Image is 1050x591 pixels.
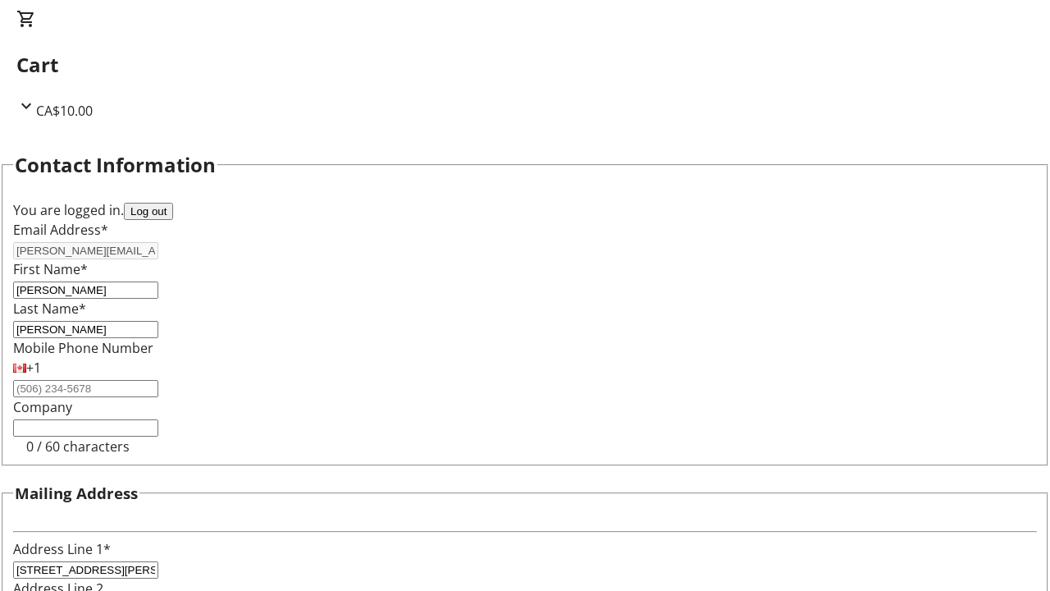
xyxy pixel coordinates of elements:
h2: Cart [16,50,1034,80]
label: Mobile Phone Number [13,339,153,357]
label: Email Address* [13,221,108,239]
span: CA$10.00 [36,102,93,120]
label: Company [13,398,72,416]
h2: Contact Information [15,150,216,180]
input: (506) 234-5678 [13,380,158,397]
label: First Name* [13,260,88,278]
h3: Mailing Address [15,482,138,505]
label: Last Name* [13,300,86,318]
div: CartCA$10.00 [16,9,1034,121]
button: Log out [124,203,173,220]
input: Address [13,561,158,579]
tr-character-limit: 0 / 60 characters [26,438,130,456]
label: Address Line 1* [13,540,111,558]
div: You are logged in. [13,200,1037,220]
